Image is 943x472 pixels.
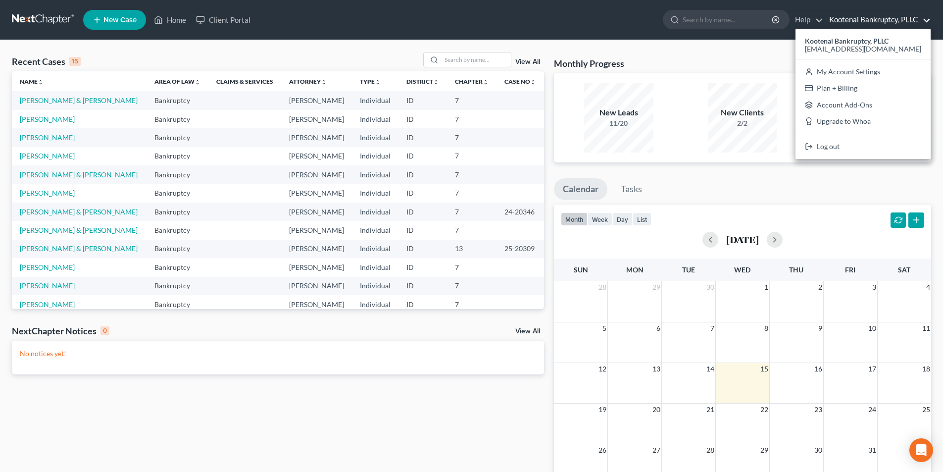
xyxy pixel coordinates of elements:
[651,363,661,375] span: 13
[496,240,544,258] td: 25-20309
[100,326,109,335] div: 0
[147,165,208,184] td: Bankruptcy
[909,438,933,462] div: Open Intercom Messenger
[682,265,695,274] span: Tue
[554,178,607,200] a: Calendar
[208,71,281,91] th: Claims & Services
[147,184,208,202] td: Bankruptcy
[483,79,489,85] i: unfold_more
[612,178,651,200] a: Tasks
[20,208,138,216] a: [PERSON_NAME] & [PERSON_NAME]
[898,265,910,274] span: Sat
[447,110,496,128] td: 7
[149,11,191,29] a: Home
[398,258,447,276] td: ID
[103,16,137,24] span: New Case
[352,277,398,295] td: Individual
[530,79,536,85] i: unfold_more
[655,322,661,334] span: 6
[921,322,931,334] span: 11
[20,96,138,105] a: [PERSON_NAME] & [PERSON_NAME]
[398,221,447,239] td: ID
[561,212,588,226] button: month
[813,363,823,375] span: 16
[147,203,208,221] td: Bankruptcy
[651,444,661,456] span: 27
[398,277,447,295] td: ID
[352,110,398,128] td: Individual
[867,322,877,334] span: 10
[447,240,496,258] td: 13
[352,240,398,258] td: Individual
[69,57,81,66] div: 15
[867,404,877,416] span: 24
[515,328,540,335] a: View All
[921,404,931,416] span: 25
[321,79,327,85] i: unfold_more
[871,281,877,293] span: 3
[824,11,931,29] a: Kootenai Bankruptcy, PLLC
[442,52,511,67] input: Search by name...
[147,147,208,165] td: Bankruptcy
[12,55,81,67] div: Recent Cases
[925,281,931,293] span: 4
[574,265,588,274] span: Sun
[759,363,769,375] span: 15
[20,349,536,359] p: No notices yet!
[281,277,352,295] td: [PERSON_NAME]
[447,184,496,202] td: 7
[406,78,439,85] a: Districtunfold_more
[154,78,200,85] a: Area of Lawunfold_more
[795,138,931,155] a: Log out
[447,165,496,184] td: 7
[433,79,439,85] i: unfold_more
[763,322,769,334] span: 8
[398,184,447,202] td: ID
[281,91,352,109] td: [PERSON_NAME]
[705,363,715,375] span: 14
[708,107,777,118] div: New Clients
[447,203,496,221] td: 7
[447,295,496,314] td: 7
[683,10,773,29] input: Search by name...
[790,11,823,29] a: Help
[597,281,607,293] span: 28
[705,281,715,293] span: 30
[289,78,327,85] a: Attorneyunfold_more
[20,226,138,234] a: [PERSON_NAME] & [PERSON_NAME]
[651,281,661,293] span: 29
[597,444,607,456] span: 26
[759,444,769,456] span: 29
[398,165,447,184] td: ID
[281,295,352,314] td: [PERSON_NAME]
[375,79,381,85] i: unfold_more
[20,133,75,142] a: [PERSON_NAME]
[597,363,607,375] span: 12
[709,322,715,334] span: 7
[867,363,877,375] span: 17
[651,404,661,416] span: 20
[352,91,398,109] td: Individual
[20,170,138,179] a: [PERSON_NAME] & [PERSON_NAME]
[20,152,75,160] a: [PERSON_NAME]
[626,265,644,274] span: Mon
[352,184,398,202] td: Individual
[147,91,208,109] td: Bankruptcy
[584,107,653,118] div: New Leads
[20,78,44,85] a: Nameunfold_more
[763,281,769,293] span: 1
[795,29,931,159] div: Kootenai Bankruptcy, PLLC
[281,147,352,165] td: [PERSON_NAME]
[352,165,398,184] td: Individual
[447,221,496,239] td: 7
[759,404,769,416] span: 22
[705,444,715,456] span: 28
[504,78,536,85] a: Case Nounfold_more
[38,79,44,85] i: unfold_more
[726,234,759,245] h2: [DATE]
[20,189,75,197] a: [PERSON_NAME]
[795,63,931,80] a: My Account Settings
[447,91,496,109] td: 7
[281,240,352,258] td: [PERSON_NAME]
[588,212,612,226] button: week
